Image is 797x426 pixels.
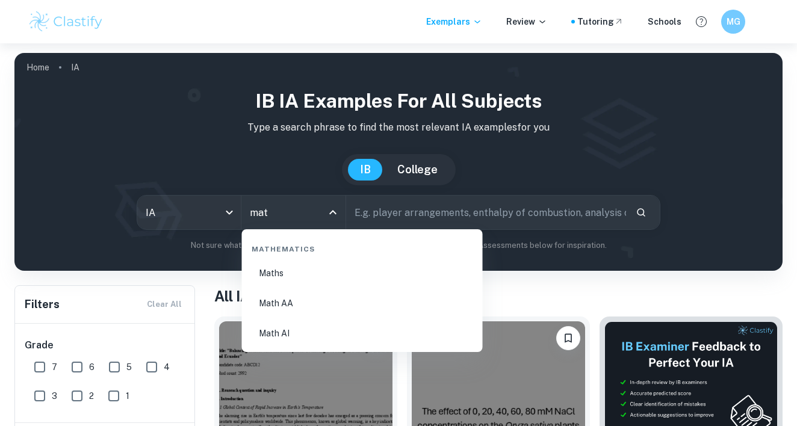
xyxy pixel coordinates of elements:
span: 3 [52,389,57,403]
p: Review [506,15,547,28]
span: 1 [126,389,129,403]
button: Close [324,204,341,221]
button: Bookmark [556,326,580,350]
li: Math AA [247,289,478,317]
h1: All IA Examples [214,285,783,307]
a: Home [26,59,49,76]
div: Mathematics [247,234,478,259]
span: 7 [52,360,57,374]
h6: Grade [25,338,186,353]
h6: Filters [25,296,60,313]
h6: MG [727,15,740,28]
button: IB [348,159,383,181]
p: Not sure what to search for? You can always look through our example Internal Assessments below f... [24,239,773,252]
p: Type a search phrase to find the most relevant IA examples for you [24,120,773,135]
a: Schools [648,15,681,28]
h1: IB IA examples for all subjects [24,87,773,116]
span: 4 [164,360,170,374]
p: Exemplars [426,15,482,28]
div: IA [137,196,241,229]
a: Tutoring [577,15,624,28]
span: 2 [89,389,94,403]
button: Search [631,202,651,223]
span: 5 [126,360,132,374]
button: Help and Feedback [691,11,712,32]
span: 6 [89,360,95,374]
p: IA [71,61,79,74]
button: College [385,159,450,181]
img: Clastify logo [28,10,104,34]
input: E.g. player arrangements, enthalpy of combustion, analysis of a big city... [346,196,626,229]
li: Maths [247,259,478,287]
li: Math AI [247,319,478,347]
img: profile cover [14,53,783,271]
button: MG [721,10,745,34]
